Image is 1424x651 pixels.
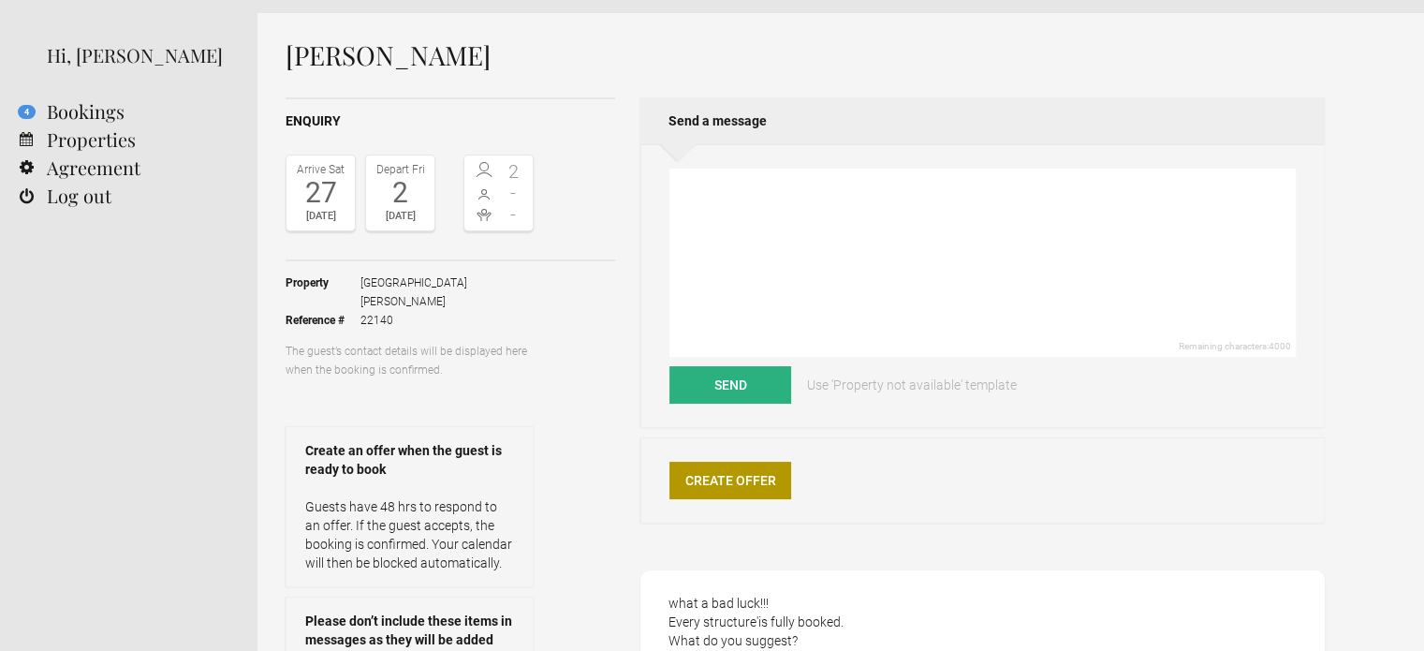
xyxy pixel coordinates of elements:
div: [DATE] [371,207,430,226]
button: Send [669,366,791,404]
p: The guest’s contact details will be displayed here when the booking is confirmed. [286,342,534,379]
strong: Create an offer when the guest is ready to book [305,441,514,479]
span: [GEOGRAPHIC_DATA][PERSON_NAME] [360,274,534,311]
strong: Property [286,274,360,311]
span: - [499,205,529,224]
div: [DATE] [291,207,350,226]
flynt-notification-badge: 4 [18,105,36,119]
span: - [499,184,529,202]
a: Use 'Property not available' template [794,366,1030,404]
div: 2 [371,179,430,207]
h2: Send a message [640,97,1325,144]
a: Create Offer [669,462,791,499]
h2: Enquiry [286,111,615,131]
div: Arrive Sat [291,160,350,179]
h1: [PERSON_NAME] [286,41,1325,69]
strong: Reference # [286,311,360,330]
span: 2 [499,162,529,181]
div: 27 [291,179,350,207]
span: 22140 [360,311,534,330]
div: Hi, [PERSON_NAME] [47,41,229,69]
div: Depart Fri [371,160,430,179]
p: Guests have 48 hrs to respond to an offer. If the guest accepts, the booking is confirmed. Your c... [305,497,514,572]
